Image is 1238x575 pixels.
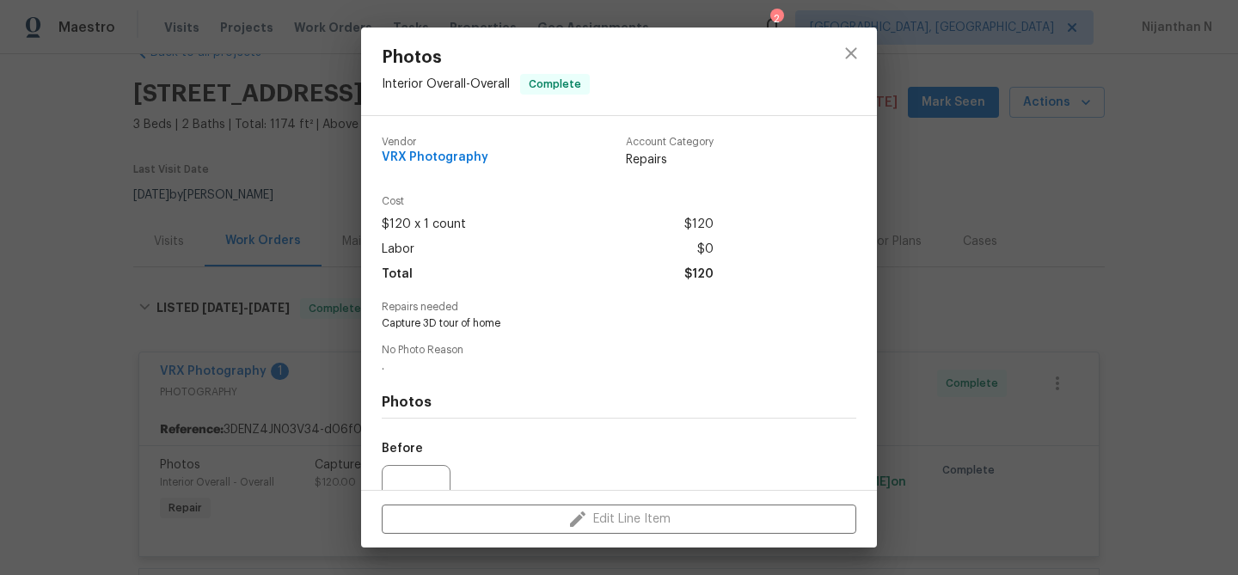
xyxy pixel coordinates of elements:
[382,151,488,164] span: VRX Photography
[382,237,414,262] span: Labor
[697,237,714,262] span: $0
[382,345,856,356] span: No Photo Reason
[382,137,488,148] span: Vendor
[382,262,413,287] span: Total
[382,212,466,237] span: $120 x 1 count
[382,316,809,331] span: Capture 3D tour of home
[626,137,714,148] span: Account Category
[382,359,809,374] span: .
[382,302,856,313] span: Repairs needed
[684,212,714,237] span: $120
[684,262,714,287] span: $120
[382,48,590,67] span: Photos
[382,78,510,90] span: Interior Overall - Overall
[382,196,714,207] span: Cost
[382,394,856,411] h4: Photos
[770,10,782,28] div: 2
[382,443,423,455] h5: Before
[522,76,588,93] span: Complete
[830,33,872,74] button: close
[626,151,714,168] span: Repairs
